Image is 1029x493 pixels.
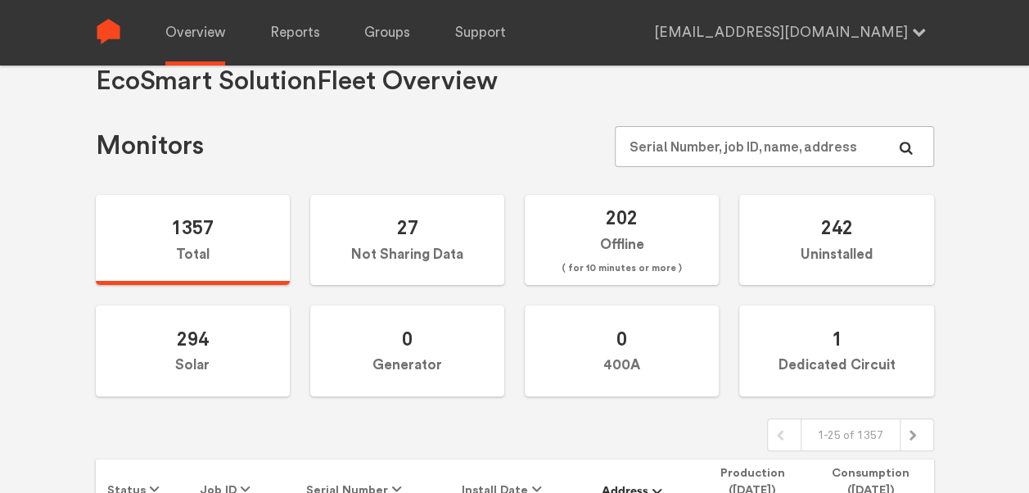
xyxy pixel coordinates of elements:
[562,259,682,278] span: ( for 10 minutes or more )
[739,195,933,286] label: Uninstalled
[831,327,842,351] span: 1
[96,65,498,98] h1: EcoSmart Solution Fleet Overview
[616,327,627,351] span: 0
[310,305,504,396] label: Generator
[96,19,121,44] img: Sense Logo
[96,305,290,396] label: Solar
[177,327,209,351] span: 294
[739,305,933,396] label: Dedicated Circuit
[96,195,290,286] label: Total
[396,215,417,239] span: 27
[820,215,852,239] span: 242
[310,195,504,286] label: Not Sharing Data
[96,129,204,163] h1: Monitors
[171,215,214,239] span: 1357
[606,206,638,229] span: 202
[525,195,719,286] label: Offline
[402,327,413,351] span: 0
[801,419,900,450] div: 1-25 of 1357
[615,126,933,167] input: Serial Number, job ID, name, address
[525,305,719,396] label: 400A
